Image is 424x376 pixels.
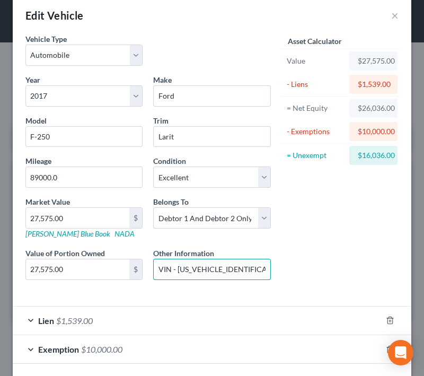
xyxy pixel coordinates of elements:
input: ex. LS, LT, etc [154,127,270,147]
span: Make [153,75,172,84]
span: $1,539.00 [56,316,93,326]
label: Mileage [25,155,51,167]
input: (optional) [154,259,270,279]
div: $10,000.00 [358,126,389,137]
span: Exemption [38,344,79,354]
input: ex. Altima [26,127,142,147]
div: - Exemptions [287,126,346,137]
input: ex. Nissan [154,86,270,106]
div: = Unexempt [287,150,346,161]
input: 0.00 [26,208,129,228]
div: Edit Vehicle [25,8,84,23]
label: Year [25,74,40,85]
a: [PERSON_NAME] Blue Book [25,229,110,238]
button: × [391,9,399,22]
div: Open Intercom Messenger [388,340,413,365]
label: Condition [153,155,186,167]
span: Lien [38,316,54,326]
label: Trim [153,115,169,126]
div: $27,575.00 [358,56,389,66]
input: -- [26,167,142,187]
label: Market Value [25,196,70,207]
div: $26,036.00 [358,103,389,113]
div: Value [287,56,346,66]
div: $16,036.00 [358,150,389,161]
div: $ [129,208,142,228]
span: Belongs To [153,197,189,206]
span: $10,000.00 [81,344,122,354]
a: NADA [114,229,135,238]
input: 0.00 [26,259,129,279]
div: $1,539.00 [358,79,389,90]
label: Other Information [153,248,214,259]
label: Asset Calculator [288,36,342,47]
div: $ [129,259,142,279]
label: Model [25,115,47,126]
label: Vehicle Type [25,33,67,45]
div: - Liens [287,79,346,90]
div: = Net Equity [287,103,346,113]
label: Value of Portion Owned [25,248,105,259]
